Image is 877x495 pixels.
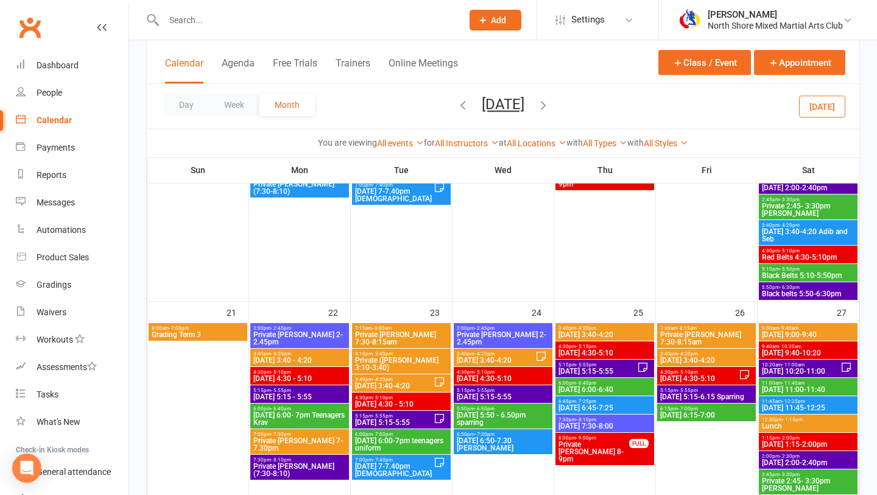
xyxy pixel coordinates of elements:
[456,375,550,382] span: [DATE] 4:30-5:10
[253,463,347,477] span: Private [PERSON_NAME] (7:30-8:10)
[456,393,550,401] span: [DATE] 5:15-5:55
[660,375,739,382] span: [DATE] 4:30-5:10
[16,216,129,244] a: Automations
[373,182,393,188] span: - 7:40pm
[474,406,495,411] span: - 6:50pm
[16,381,129,408] a: Tasks
[761,472,855,477] span: 2:45pm
[456,411,550,426] span: [DATE] 5:50 - 6.50pm sparring
[253,357,347,364] span: [DATE] 3:40 - 4:20
[837,302,859,322] div: 27
[558,441,630,463] span: Private [PERSON_NAME] 8-9pm
[37,362,97,372] div: Assessments
[660,331,753,346] span: Private [PERSON_NAME] 7:30-8:15am
[558,417,652,422] span: 7:30pm
[474,326,495,331] span: - 2:45pm
[761,326,855,331] span: 9:00am
[16,458,129,486] a: General attendance kiosk mode
[558,368,637,375] span: [DATE] 5:15-5:55
[660,406,753,411] span: 6:15pm
[735,302,757,322] div: 26
[660,388,753,393] span: 5:15pm
[169,326,189,331] span: - 7:00pm
[456,357,535,364] span: [DATE] 3:40-4:20
[354,419,434,426] span: [DATE] 5:15-5:55
[783,417,803,422] span: - 1:15pm
[271,326,291,331] span: - 2:45pm
[558,422,652,430] span: [DATE] 7:30-8:00
[16,271,129,299] a: Gradings
[780,454,800,459] span: - 2:30pm
[37,60,79,70] div: Dashboard
[351,157,453,183] th: Tue
[354,401,448,408] span: [DATE] 4:30 - 5:10
[271,432,291,437] span: - 7:30pm
[782,399,805,404] span: - 12:25pm
[576,399,596,404] span: - 7:25pm
[16,162,129,189] a: Reports
[253,369,347,375] span: 4:30pm
[16,107,129,134] a: Calendar
[373,413,393,419] span: - 5:55pm
[761,228,855,243] span: [DATE] 3:40-4:20 Adib and Seb
[456,369,550,375] span: 4:30pm
[253,406,347,411] span: 6:00pm
[758,157,859,183] th: Sat
[678,388,698,393] span: - 5:55pm
[627,138,644,148] strong: with
[660,393,753,401] span: [DATE] 5:15-6.15 Sparring
[660,351,753,357] span: 3:40pm
[761,380,855,386] span: 11:00am
[571,6,605,34] span: Settings
[761,417,855,422] span: 12:30pm
[160,12,454,29] input: Search...
[678,351,698,357] span: - 4:20pm
[253,457,347,463] span: 7:30pm
[566,138,583,148] strong: with
[761,331,855,338] span: [DATE] 9:00-9:40
[373,351,393,357] span: - 3:40pm
[456,331,550,346] span: Private [PERSON_NAME] 2-2.45pm
[761,197,855,202] span: 2:45pm
[16,244,129,271] a: Product Sales
[532,302,554,322] div: 24
[782,362,805,368] span: - 11:00am
[761,272,855,279] span: Black Belts 5:10-5:50pm
[37,280,71,290] div: Gradings
[558,380,652,386] span: 6:00pm
[37,390,58,399] div: Tasks
[761,184,855,191] span: [DATE] 2:00-2:40pm
[474,351,495,357] span: - 4:20pm
[151,331,245,338] span: Grading Term 3
[253,375,347,382] span: [DATE] 4:30 - 5:10
[576,380,596,386] span: - 6:40pm
[456,406,550,411] span: 5:50pm
[708,9,843,20] div: [PERSON_NAME]
[354,432,448,437] span: 6:00pm
[761,368,840,375] span: [DATE] 10:20-11:00
[37,252,89,262] div: Product Sales
[435,138,499,148] a: All Instructors
[474,369,495,375] span: - 5:10pm
[354,331,448,346] span: Private [PERSON_NAME] 7:30-8:15am
[554,157,656,183] th: Thu
[354,351,448,357] span: 3:10pm
[16,354,129,381] a: Assessments
[209,94,259,116] button: Week
[164,94,209,116] button: Day
[644,138,688,148] a: All Styles
[253,388,347,393] span: 5:15pm
[761,435,855,441] span: 1:15pm
[576,326,596,331] span: - 4:20pm
[253,180,347,195] span: Private [PERSON_NAME] (7:30-8:10)
[424,138,435,148] strong: for
[377,138,424,148] a: All events
[37,198,75,207] div: Messages
[271,406,291,411] span: - 6:40pm
[354,182,434,188] span: 7:00pm
[629,439,649,448] div: FULL
[354,326,448,331] span: 7:15am
[354,357,448,371] span: Private ([PERSON_NAME] 3:10-3:40)
[318,138,377,148] strong: You are viewing
[273,57,317,84] button: Free Trials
